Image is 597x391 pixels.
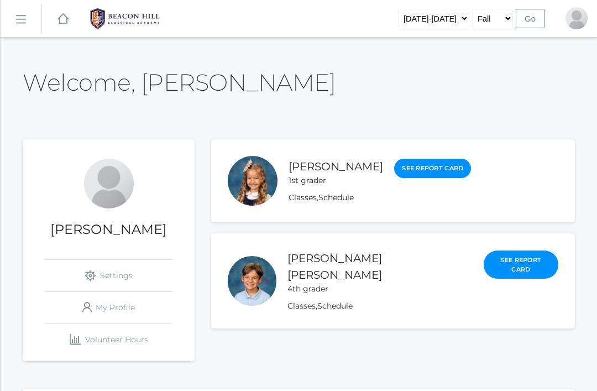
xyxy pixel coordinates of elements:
div: Mckenzie Thompson [565,7,588,29]
a: Schedule [318,192,354,202]
h1: [PERSON_NAME] [23,222,195,237]
div: Mckenzie Thompson [84,159,134,208]
div: 1st grader [289,175,383,186]
a: [PERSON_NAME] [PERSON_NAME] [287,252,382,281]
a: See Report Card [484,251,558,279]
input: Go [516,9,544,28]
div: Huck Thompson [228,256,276,306]
a: Settings [45,260,172,291]
a: Classes [289,192,317,202]
img: 1_BHCALogos-05.png [83,5,166,33]
div: , [287,300,559,312]
h2: Welcome, [PERSON_NAME] [23,70,336,95]
div: , [289,192,471,204]
a: See Report Card [394,159,471,178]
a: Schedule [317,301,353,311]
a: [PERSON_NAME] [289,160,383,173]
div: 4th grader [287,283,473,295]
a: Volunteer Hours [45,324,172,356]
a: Classes [287,301,316,311]
div: Faye Thompson [228,156,277,206]
a: My Profile [45,292,172,324]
